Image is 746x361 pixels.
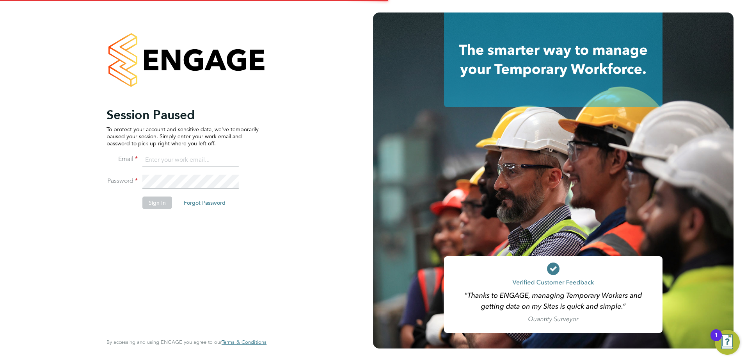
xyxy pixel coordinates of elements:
[178,197,232,209] button: Forgot Password
[107,339,266,345] span: By accessing and using ENGAGE you agree to our
[222,339,266,345] a: Terms & Conditions
[107,177,138,185] label: Password
[107,155,138,163] label: Email
[714,335,718,345] div: 1
[222,339,266,345] span: Terms & Conditions
[715,330,740,355] button: Open Resource Center, 1 new notification
[142,197,172,209] button: Sign In
[142,153,239,167] input: Enter your work email...
[107,107,259,123] h2: Session Paused
[107,126,259,147] p: To protect your account and sensitive data, we've temporarily paused your session. Simply enter y...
